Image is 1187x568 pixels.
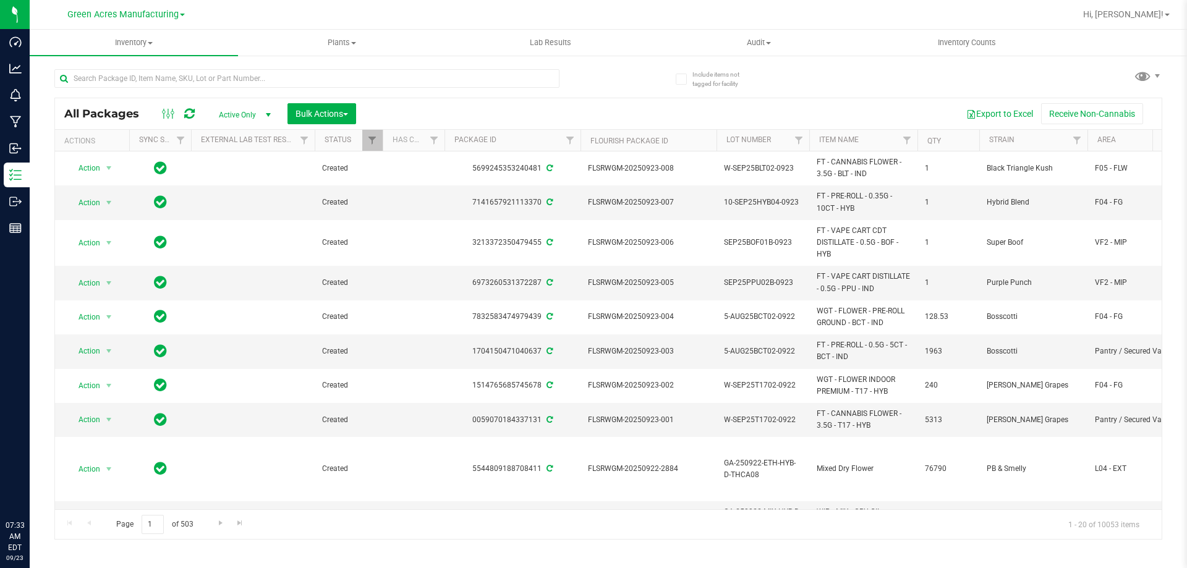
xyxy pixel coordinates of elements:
[987,463,1080,475] span: PB & Smelly
[588,163,709,174] span: FLSRWGM-20250923-008
[322,379,375,391] span: Created
[294,130,315,151] a: Filter
[724,414,802,426] span: W-SEP25T1702-0922
[443,163,582,174] div: 5699245353240481
[925,345,972,357] span: 1963
[154,274,167,291] span: In Sync
[1083,9,1164,19] span: Hi, [PERSON_NAME]!
[325,135,351,144] a: Status
[139,135,187,144] a: Sync Status
[154,234,167,251] span: In Sync
[9,142,22,155] inline-svg: Inbound
[724,379,802,391] span: W-SEP25T1702-0922
[925,277,972,289] span: 1
[6,520,24,553] p: 07:33 AM EDT
[443,277,582,289] div: 6973260531372287
[322,345,375,357] span: Created
[67,308,101,326] span: Action
[67,194,101,211] span: Action
[64,137,124,145] div: Actions
[154,342,167,360] span: In Sync
[724,506,802,530] span: GA-250922-MIX-HYB-D-THCA07-12/13
[817,408,910,431] span: FT - CANNABIS FLOWER - 3.5G - T17 - HYB
[1058,515,1149,533] span: 1 - 20 of 10053 items
[101,342,117,360] span: select
[817,506,910,530] span: WIP - MIX - CRU OIL - UNPOLISHED - HYB
[724,457,802,481] span: GA-250922-ETH-HYB-D-THCA08
[545,381,553,389] span: Sync from Compliance System
[154,193,167,211] span: In Sync
[362,130,383,151] a: Filter
[987,311,1080,323] span: Bosscotti
[443,345,582,357] div: 1704150471040637
[1067,130,1087,151] a: Filter
[383,130,445,151] th: Has COA
[987,414,1080,426] span: [PERSON_NAME] Grapes
[655,37,862,48] span: Audit
[789,130,809,151] a: Filter
[443,197,582,208] div: 7141657921113370
[239,37,446,48] span: Plants
[9,116,22,128] inline-svg: Manufacturing
[1095,463,1173,475] span: L04 - EXT
[1095,311,1173,323] span: F04 - FG
[724,163,802,174] span: W-SEP25BLT02-0923
[545,238,553,247] span: Sync from Compliance System
[925,197,972,208] span: 1
[101,274,117,292] span: select
[201,135,298,144] a: External Lab Test Result
[67,234,101,252] span: Action
[231,515,249,532] a: Go to the last page
[154,308,167,325] span: In Sync
[1095,379,1173,391] span: F04 - FG
[817,156,910,180] span: FT - CANNABIS FLOWER - 3.5G - BLT - IND
[443,379,582,391] div: 1514765685745678
[67,377,101,394] span: Action
[560,130,581,151] a: Filter
[817,305,910,329] span: WGT - FLOWER - PRE-ROLL GROUND - BCT - IND
[545,164,553,172] span: Sync from Compliance System
[424,130,445,151] a: Filter
[692,70,754,88] span: Include items not tagged for facility
[9,36,22,48] inline-svg: Dashboard
[1095,197,1173,208] span: F04 - FG
[545,198,553,206] span: Sync from Compliance System
[1095,345,1173,357] span: Pantry / Secured Vault
[9,89,22,101] inline-svg: Monitoring
[1095,163,1173,174] span: F05 - FLW
[817,190,910,214] span: FT - PRE-ROLL - 0.35G - 10CT - HYB
[154,376,167,394] span: In Sync
[211,515,229,532] a: Go to the next page
[588,414,709,426] span: FLSRWGM-20250923-001
[30,30,238,56] a: Inventory
[1097,135,1116,144] a: Area
[921,37,1013,48] span: Inventory Counts
[545,312,553,321] span: Sync from Compliance System
[101,377,117,394] span: select
[67,460,101,478] span: Action
[588,379,709,391] span: FLSRWGM-20250923-002
[987,237,1080,248] span: Super Boof
[9,62,22,75] inline-svg: Analytics
[287,103,356,124] button: Bulk Actions
[12,469,49,506] iframe: Resource center
[322,414,375,426] span: Created
[987,277,1080,289] span: Purple Punch
[817,271,910,294] span: FT - VAPE CART DISTILLATE - 0.5G - PPU - IND
[238,30,446,56] a: Plants
[67,9,179,20] span: Green Acres Manufacturing
[322,463,375,475] span: Created
[588,311,709,323] span: FLSRWGM-20250923-004
[590,137,668,145] a: Flourish Package ID
[545,347,553,355] span: Sync from Compliance System
[726,135,771,144] a: Lot Number
[9,222,22,234] inline-svg: Reports
[443,311,582,323] div: 7832583474979439
[588,463,709,475] span: FLSRWGM-20250922-2884
[588,277,709,289] span: FLSRWGM-20250923-005
[817,225,910,261] span: FT - VAPE CART CDT DISTILLATE - 0.5G - BOF - HYB
[989,135,1015,144] a: Strain
[106,515,203,534] span: Page of 503
[101,411,117,428] span: select
[101,460,117,478] span: select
